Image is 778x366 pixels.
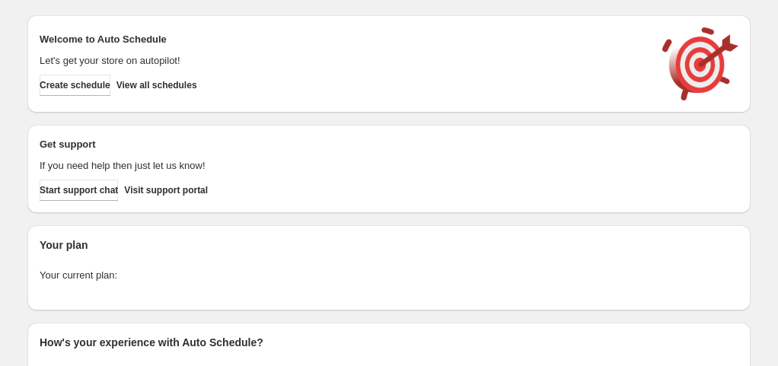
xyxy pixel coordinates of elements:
button: Create schedule [40,75,110,96]
p: If you need help then just let us know! [40,158,647,173]
span: Start support chat [40,184,118,196]
h2: Get support [40,137,647,152]
h2: Welcome to Auto Schedule [40,32,647,47]
span: View all schedules [116,79,197,91]
button: View all schedules [116,75,197,96]
a: Start support chat [40,180,118,201]
span: Create schedule [40,79,110,91]
h2: Your plan [40,237,738,253]
p: Your current plan: [40,268,738,283]
h2: How's your experience with Auto Schedule? [40,335,738,350]
a: Visit support portal [124,180,208,201]
span: Visit support portal [124,184,208,196]
p: Let's get your store on autopilot! [40,53,647,68]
